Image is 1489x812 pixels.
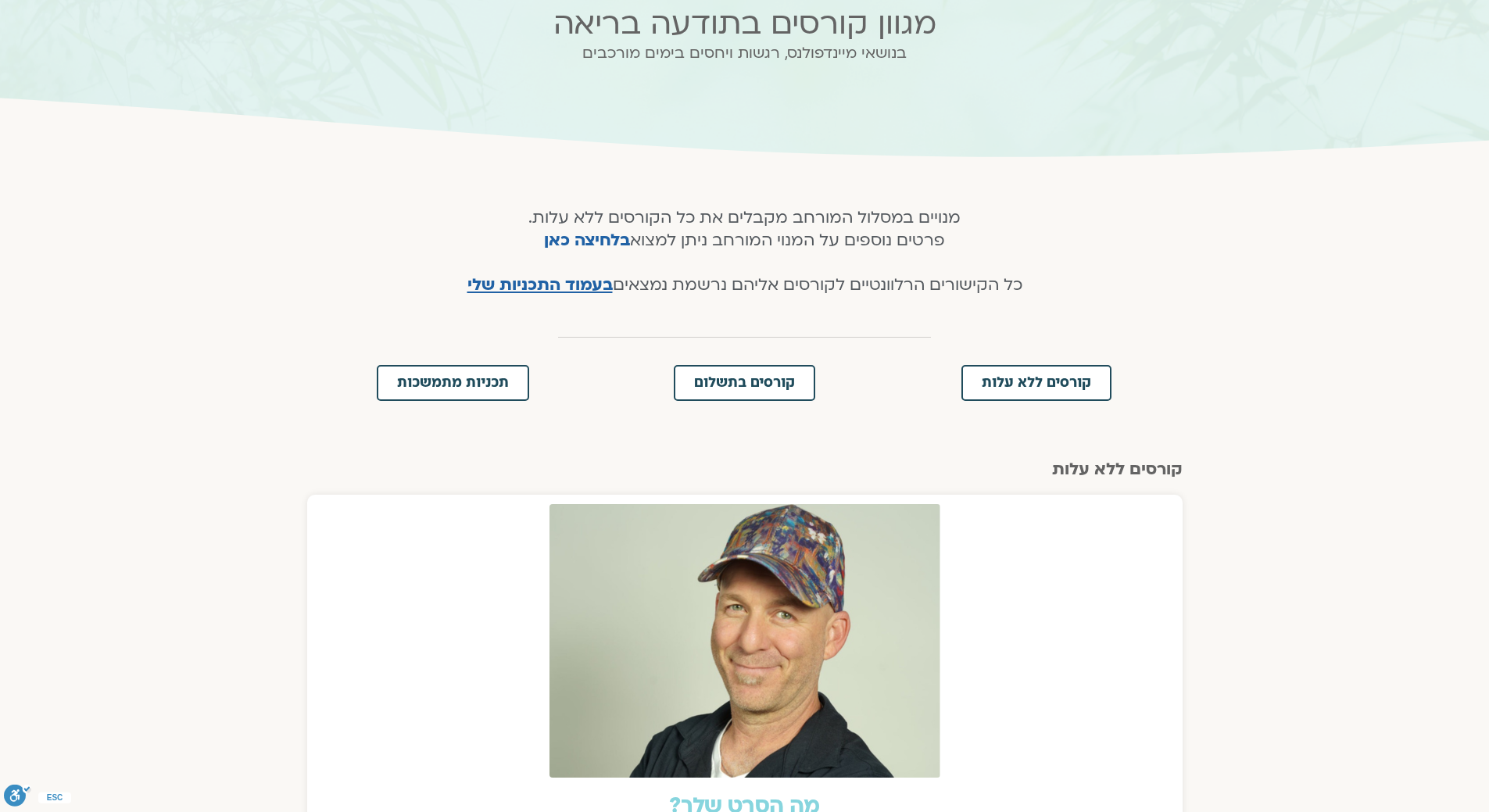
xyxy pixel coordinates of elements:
span: קורסים בתשלום [694,376,795,390]
a: תכניות מתמשכות [377,365,529,401]
h4: מנויים במסלול המורחב מקבלים את כל הקורסים ללא עלות. פרטים נוספים על המנוי המורחב ניתן למצוא כל הק... [449,207,1040,297]
a: קורסים ללא עלות [961,365,1111,401]
h2: מגוון קורסים בתודעה בריאה [438,6,1051,41]
h2: בנושאי מיינדפולנס, רגשות ויחסים בימים מורכבים [438,45,1051,62]
h2: קורסים ללא עלות [307,460,1183,479]
a: קורסים בתשלום [674,365,815,401]
a: בלחיצה כאן [544,229,630,252]
span: תכניות מתמשכות [397,376,509,390]
a: בעמוד התכניות שלי [467,274,613,296]
span: קורסים ללא עלות [982,376,1091,390]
